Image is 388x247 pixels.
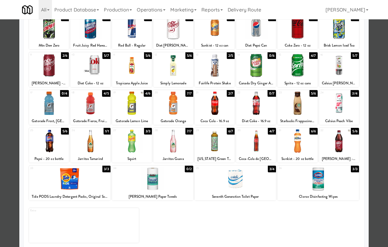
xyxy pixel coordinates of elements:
[29,90,69,125] div: 170/4Gatorade Frost, [GEOGRAPHIC_DATA]
[320,42,358,49] div: Brisk Lemon Iced Tea
[195,193,276,200] div: Seventh Generation Toilet Paper
[196,193,275,200] div: Seventh Generation Toilet Paper
[72,128,90,133] div: 26
[144,52,152,59] div: 5/6
[196,128,215,133] div: 29
[195,52,235,87] div: 132/5Fairlife Protein Shake
[102,52,110,59] div: 5/7
[104,128,110,135] div: 1/1
[320,90,339,95] div: 24
[227,90,235,97] div: 2/7
[71,117,109,125] div: Gatorade Fierce, Fruit Punch - 20 oz
[185,52,193,59] div: 5/6
[102,90,110,97] div: 4/5
[196,52,215,57] div: 13
[319,117,359,125] div: Celsius Peach Vibe
[155,52,173,57] div: 12
[29,15,69,49] div: 15/7Mtn Dew Zero
[70,15,110,49] div: 27/7Fruit Juicy Red Hawaiian Punch
[277,90,317,125] div: 235/6Starbucks Frappucino Mocha
[70,128,110,163] div: 261/1Jarritos Tamarind
[278,117,316,125] div: Starbucks Frappucino Mocha
[112,80,152,87] div: Tropicana Apple Juice
[153,15,193,49] div: 42/6Diet [PERSON_NAME] - 12 oz Cans
[236,15,276,49] div: 65/6Diet Pepsi Can
[277,193,359,200] div: Clorox Disinfecting Wipes
[185,90,193,97] div: 7/7
[277,15,317,49] div: 70/7Coke Zero - 12 oz
[277,166,359,200] div: 363/3Clorox Disinfecting Wipes
[70,155,110,163] div: Jarritos Tamarind
[30,193,109,200] div: Tide PODS Laundry Detergent Packs, Original Scent, 16 Count
[155,90,173,95] div: 20
[195,90,235,125] div: 212/7Coca Cola - 16.9 oz
[195,166,276,200] div: 353/4Seventh Generation Toilet Paper
[30,52,49,57] div: 9
[153,128,193,163] div: 287/7Jarritos Guava
[70,80,110,87] div: Diet Coke - 12 oz
[319,15,359,49] div: 85/6Brisk Lemon Iced Tea
[195,15,235,49] div: 52/3Sunkist - 12 oz can
[71,42,109,49] div: Fruit Juicy Red Hawaiian Punch
[113,128,132,133] div: 27
[70,117,110,125] div: Gatorade Fierce, Fruit Punch - 20 oz
[29,193,110,200] div: Tide PODS Laundry Detergent Packs, Original Scent, 16 Count
[236,80,276,87] div: Canada Dry Ginger Ale - 12 oz
[30,117,68,125] div: Gatorade Frost, [GEOGRAPHIC_DATA]
[196,90,215,95] div: 21
[237,128,256,133] div: 30
[72,90,90,95] div: 18
[60,90,69,97] div: 0/4
[72,52,90,57] div: 10
[153,52,193,87] div: 125/6Simply Lemonade
[154,80,192,87] div: Simply Lemonade
[196,80,234,87] div: Fairlife Protein Shake
[29,128,69,163] div: 255/6Pepsi - 20 oz bottle
[102,166,110,172] div: 3/3
[30,166,70,171] div: 33
[29,166,110,200] div: 333/3Tide PODS Laundry Detergent Packs, Original Scent, 16 Count
[112,90,152,125] div: 194/6Gatorade Lemon Lime
[29,42,69,49] div: Mtn Dew Zero
[113,90,132,95] div: 19
[113,42,151,49] div: Red Bull - Regular
[196,42,234,49] div: Sunkist - 12 oz can
[112,42,152,49] div: Red Bull - Regular
[154,117,192,125] div: Gatorade Orange
[195,155,235,163] div: [US_STATE] Green Tea with [MEDICAL_DATA] and Honey
[277,42,317,49] div: Coke Zero - 12 oz
[71,80,109,87] div: Diet Coke - 12 oz
[351,90,359,97] div: 3/4
[30,128,49,133] div: 25
[29,208,139,243] div: Extra
[30,42,68,49] div: Mtn Dew Zero
[112,117,152,125] div: Gatorade Lemon Lime
[236,128,276,163] div: 304/7Coca-Cola de [GEOGRAPHIC_DATA]
[29,52,69,87] div: 92/6[PERSON_NAME] - 12 oz cans
[29,80,69,87] div: [PERSON_NAME] - 12 oz cans
[112,52,152,87] div: 115/6Tropicana Apple Juice
[277,80,317,87] div: Sprite - 12 oz cans
[61,52,69,59] div: 2/6
[196,155,234,163] div: [US_STATE] Green Tea with [MEDICAL_DATA] and Honey
[268,90,276,97] div: 0/7
[351,166,359,172] div: 3/3
[61,128,69,135] div: 5/6
[154,155,192,163] div: Jarritos Guava
[319,52,359,87] div: 165/7Celsius [PERSON_NAME]
[278,80,316,87] div: Sprite - 12 oz cans
[113,166,153,171] div: 34
[30,90,49,95] div: 17
[196,117,234,125] div: Coca Cola - 16.9 oz
[320,155,358,163] div: [PERSON_NAME] - 20 oz Bottle
[277,128,317,163] div: 316/6Sunkist - 20 oz bottle
[236,155,276,163] div: Coca-Cola de [GEOGRAPHIC_DATA]
[277,52,317,87] div: 154/7Sprite - 12 oz cans
[236,42,276,49] div: Diet Pepsi Can
[113,117,151,125] div: Gatorade Lemon Lime
[237,117,275,125] div: Diet Coke - 16.9 oz
[278,193,358,200] div: Clorox Disinfecting Wipes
